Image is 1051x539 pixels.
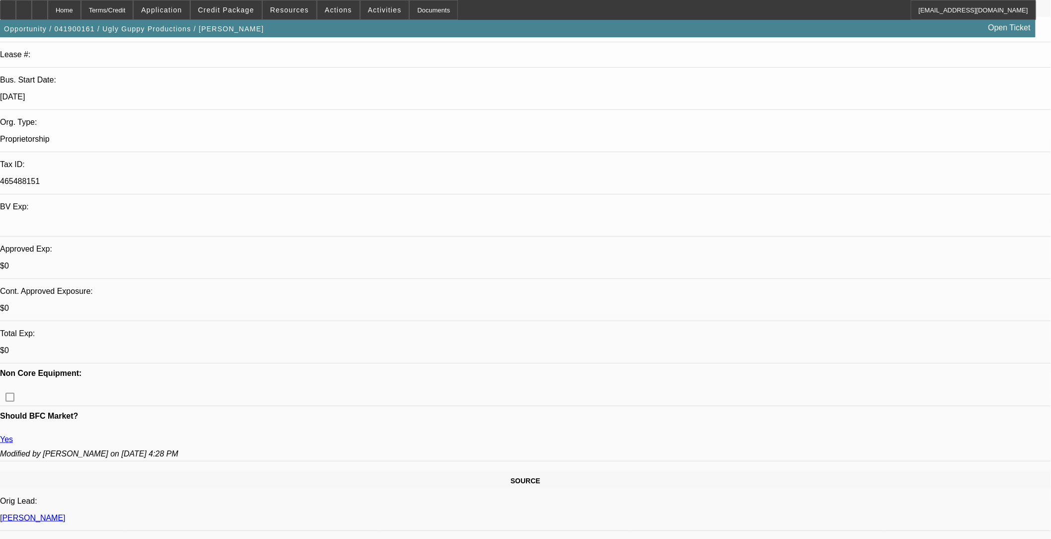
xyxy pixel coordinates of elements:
button: Application [134,0,189,19]
span: Credit Package [198,6,254,14]
span: SOURCE [511,477,540,485]
button: Activities [361,0,409,19]
span: Activities [368,6,402,14]
button: Actions [317,0,360,19]
span: Opportunity / 041900161 / Ugly Guppy Productions / [PERSON_NAME] [4,25,264,33]
span: Application [141,6,182,14]
button: Credit Package [191,0,262,19]
a: Open Ticket [984,19,1035,36]
span: Resources [270,6,309,14]
span: Actions [325,6,352,14]
button: Resources [263,0,316,19]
